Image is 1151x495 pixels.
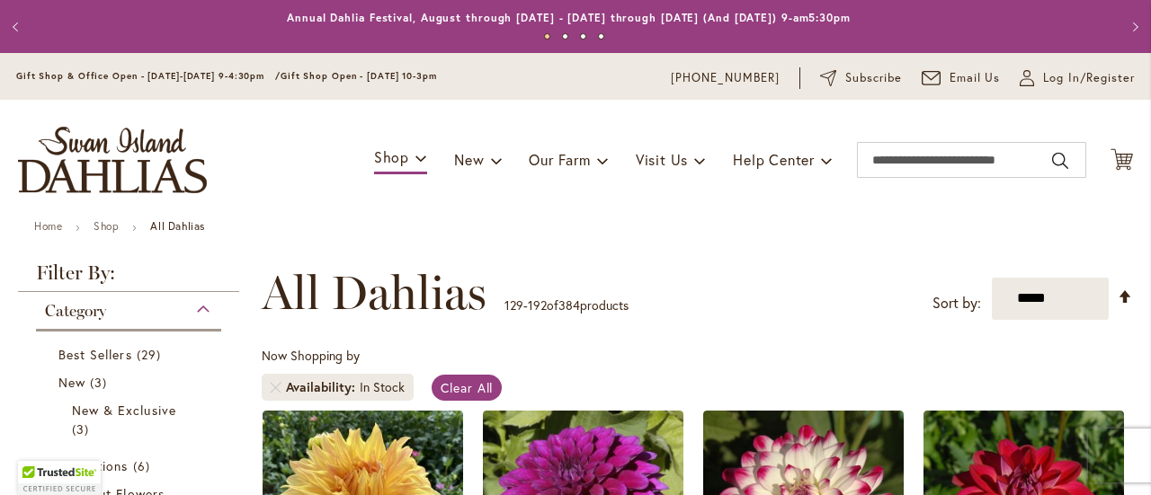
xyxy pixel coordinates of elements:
span: Gift Shop Open - [DATE] 10-3pm [281,70,437,82]
span: Subscribe [845,69,902,87]
iframe: Launch Accessibility Center [13,431,64,482]
span: Visit Us [636,150,688,169]
span: Now Shopping by [262,347,360,364]
a: Subscribe [820,69,902,87]
div: In Stock [360,378,405,396]
a: [PHONE_NUMBER] [671,69,780,87]
a: Shop [94,219,119,233]
span: Our Farm [529,150,590,169]
button: Next [1115,9,1151,45]
a: Log In/Register [1020,69,1135,87]
span: Collections [58,457,129,474]
button: 2 of 4 [562,33,568,40]
span: Gift Shop & Office Open - [DATE]-[DATE] 9-4:30pm / [16,70,281,82]
label: Sort by: [932,287,981,320]
span: Shop [374,147,409,166]
a: Best Sellers [58,345,203,364]
span: All Dahlias [262,266,486,320]
a: New &amp; Exclusive [72,401,190,438]
a: New [58,373,203,392]
a: Remove Availability In Stock [271,382,281,393]
a: Email Us [922,69,1001,87]
span: 192 [528,296,547,314]
span: 6 [133,456,155,475]
span: New [58,374,85,391]
span: Availability [286,378,360,396]
span: 3 [90,373,112,392]
p: - of products [504,291,629,320]
strong: Filter By: [18,263,239,292]
span: Best Sellers [58,346,132,363]
a: Annual Dahlia Festival, August through [DATE] - [DATE] through [DATE] (And [DATE]) 9-am5:30pm [287,11,851,24]
span: Email Us [950,69,1001,87]
span: New [454,150,484,169]
a: Clear All [432,375,503,401]
button: 3 of 4 [580,33,586,40]
span: 384 [558,296,580,314]
span: 129 [504,296,523,314]
span: Clear All [441,379,494,396]
span: 3 [72,420,94,438]
button: 1 of 4 [544,33,550,40]
a: store logo [18,127,207,193]
strong: All Dahlias [150,219,205,233]
span: Category [45,301,106,321]
span: Log In/Register [1043,69,1135,87]
button: 4 of 4 [598,33,604,40]
a: Home [34,219,62,233]
span: Help Center [733,150,815,169]
span: New & Exclusive [72,402,176,419]
span: 29 [137,345,165,364]
a: Collections [58,456,203,475]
